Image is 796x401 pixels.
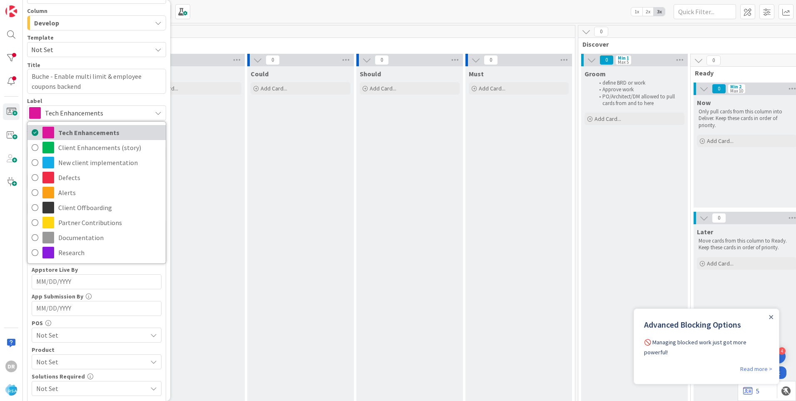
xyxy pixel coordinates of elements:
[27,15,166,30] button: Develop
[27,200,166,215] a: Client Offboarding
[706,55,721,65] span: 0
[251,70,269,78] span: Could
[32,267,162,273] div: Appstore Live By
[618,56,629,60] div: Min 1
[595,115,621,123] span: Add Card...
[58,171,162,184] span: Defects
[27,8,47,14] span: Column
[594,27,608,37] span: 0
[27,230,166,245] a: Documentation
[27,35,54,40] span: Template
[266,55,280,65] span: 0
[375,55,389,65] span: 0
[778,347,786,355] div: 4
[707,137,734,145] span: Add Card...
[27,140,166,155] a: Client Enhancements (story)
[5,361,17,372] div: DR
[31,44,145,55] span: Not Set
[674,4,736,19] input: Quick Filter...
[582,40,796,48] span: Discover
[17,1,38,11] span: Support
[27,155,166,170] a: New client implementation
[595,86,683,93] li: Approve work
[695,69,793,77] span: Ready
[32,293,162,299] div: App Submission By
[58,246,162,259] span: Research
[36,357,147,367] span: Not Set
[58,216,162,229] span: Partner Contributions
[730,89,743,93] div: Max 10
[699,108,795,129] p: Only pull cards from this column into Deliver. Keep these cards in order of priority.
[707,260,734,267] span: Add Card...
[5,384,17,396] img: avatar
[712,213,726,223] span: 0
[32,347,162,353] div: Product
[595,80,683,86] li: define BRD or work
[36,383,147,393] span: Not Set
[712,84,726,94] span: 0
[654,8,665,16] span: 3x
[261,85,287,92] span: Add Card...
[30,40,565,48] span: Product Backlog
[743,386,759,396] a: 5
[360,70,381,78] span: Should
[634,308,779,384] iframe: UserGuiding Product Updates Slide Out
[618,60,629,64] div: Max 5
[27,98,42,104] span: Label
[45,107,147,119] span: Tech Enhancements
[58,201,162,214] span: Client Offboarding
[27,125,166,140] a: Tech Enhancements
[595,93,683,107] li: PO/Architect/DM allowed to pull cards from and to here
[697,98,711,107] span: Now
[32,373,162,379] div: Solutions Required
[58,186,162,199] span: Alerts
[36,330,147,340] span: Not Set
[27,245,166,260] a: Research
[36,301,157,316] input: MM/DD/YYYY
[27,215,166,230] a: Partner Contributions
[699,238,795,251] p: Move cards from this column to Ready. Keep these cards in order of priority.
[32,320,162,326] div: POS
[58,156,162,169] span: New client implementation
[585,70,606,78] span: Groom
[27,185,166,200] a: Alerts
[484,55,498,65] span: 0
[479,85,505,92] span: Add Card...
[36,275,157,289] input: MM/DD/YYYY
[58,126,162,139] span: Tech Enhancements
[642,8,654,16] span: 2x
[599,55,614,65] span: 0
[697,228,713,236] span: Later
[58,141,162,154] span: Client Enhancements (story)
[469,70,484,78] span: Must
[27,170,166,185] a: Defects
[58,231,162,244] span: Documentation
[370,85,396,92] span: Add Card...
[27,69,166,94] textarea: Buche - Enable multi limit & employee coupons backend
[730,85,741,89] div: Min 2
[27,61,40,69] label: Title
[34,18,59,28] span: Develop
[631,8,642,16] span: 1x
